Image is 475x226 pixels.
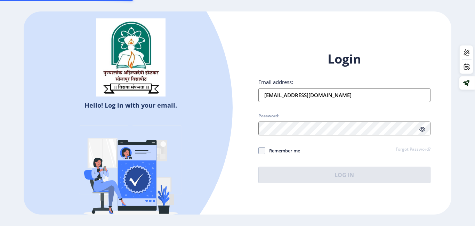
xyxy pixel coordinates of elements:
[258,78,293,85] label: Email address:
[265,147,300,155] span: Remember me
[396,147,430,153] a: Forgot Password?
[258,113,279,119] label: Password:
[258,88,430,102] input: Email address
[96,18,166,97] img: sulogo.png
[258,51,430,67] h1: Login
[258,167,430,183] button: Log In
